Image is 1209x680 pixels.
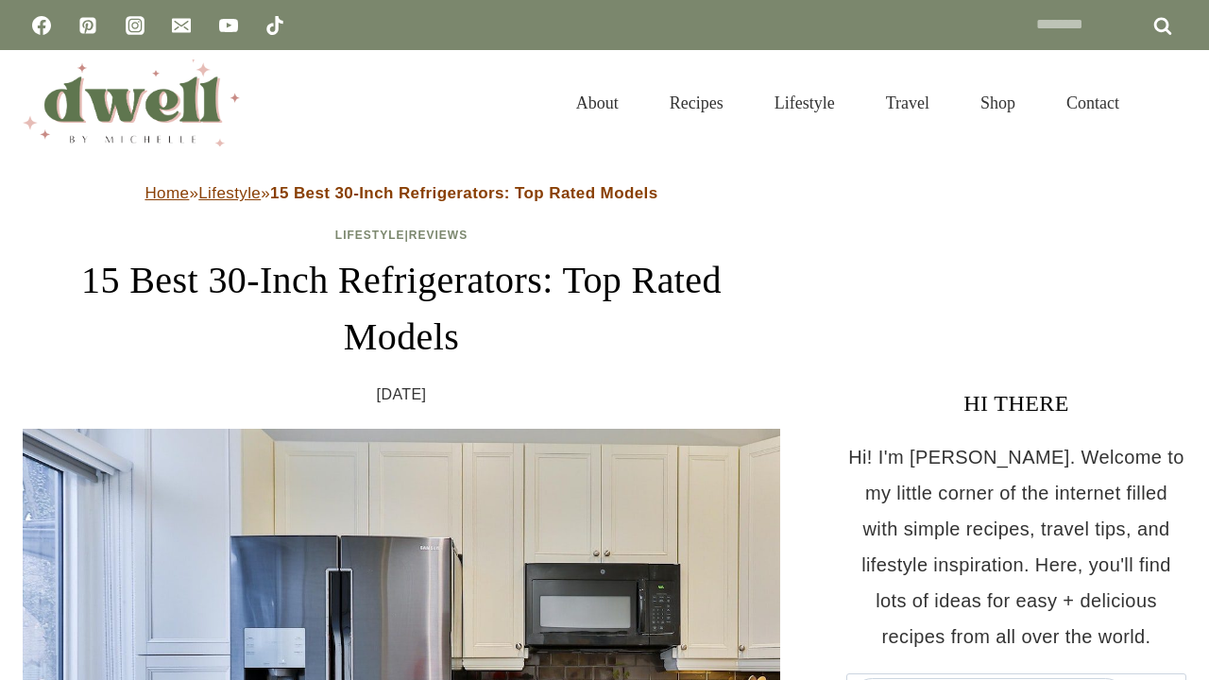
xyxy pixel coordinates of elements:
[1041,70,1145,136] a: Contact
[145,184,657,202] span: » »
[198,184,261,202] a: Lifestyle
[846,386,1186,420] h3: HI THERE
[335,229,405,242] a: Lifestyle
[551,70,644,136] a: About
[162,7,200,44] a: Email
[23,7,60,44] a: Facebook
[860,70,955,136] a: Travel
[377,381,427,409] time: [DATE]
[551,70,1145,136] nav: Primary Navigation
[69,7,107,44] a: Pinterest
[210,7,247,44] a: YouTube
[270,184,658,202] strong: 15 Best 30-Inch Refrigerators: Top Rated Models
[749,70,860,136] a: Lifestyle
[955,70,1041,136] a: Shop
[23,252,780,365] h1: 15 Best 30-Inch Refrigerators: Top Rated Models
[256,7,294,44] a: TikTok
[116,7,154,44] a: Instagram
[23,59,240,146] img: DWELL by michelle
[145,184,189,202] a: Home
[846,439,1186,654] p: Hi! I'm [PERSON_NAME]. Welcome to my little corner of the internet filled with simple recipes, tr...
[1154,87,1186,119] button: View Search Form
[644,70,749,136] a: Recipes
[335,229,468,242] span: |
[409,229,468,242] a: Reviews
